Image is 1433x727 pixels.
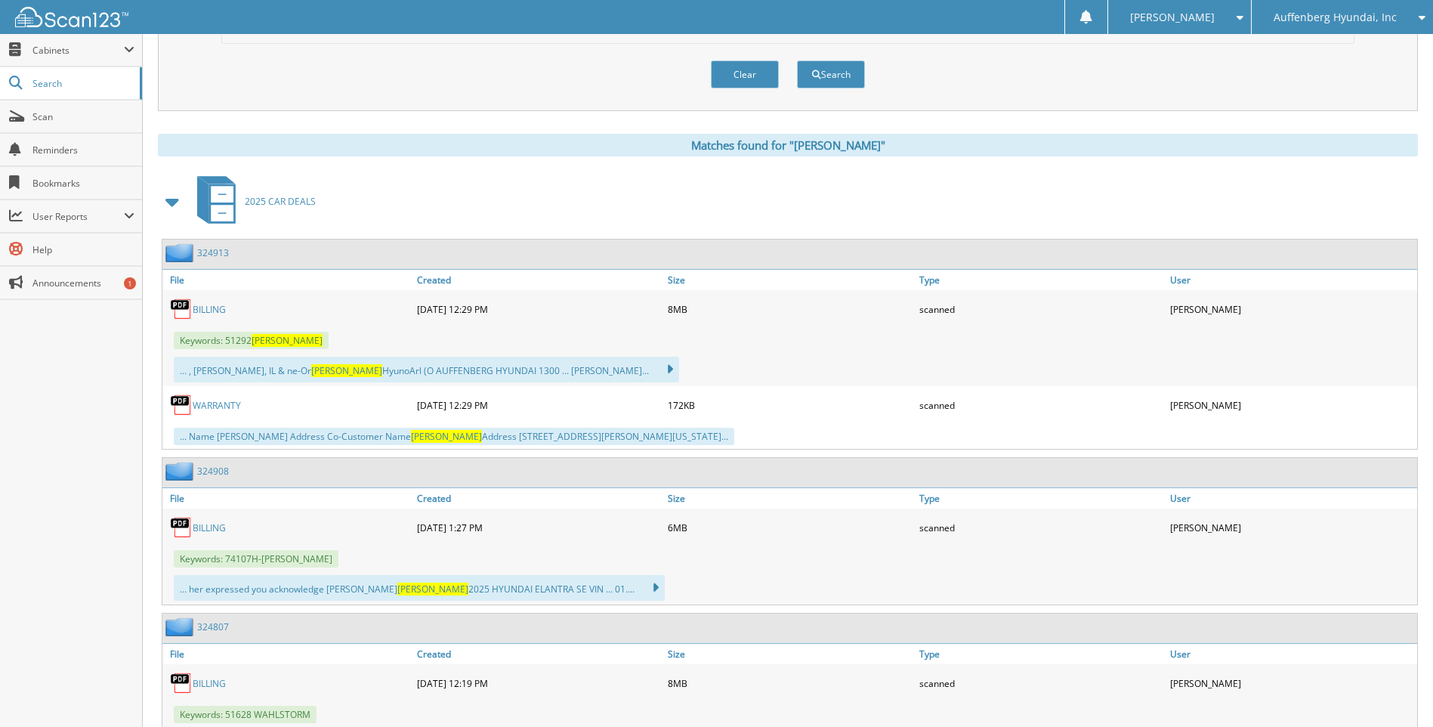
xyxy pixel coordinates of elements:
div: scanned [916,294,1166,324]
span: Cabinets [32,44,124,57]
button: Search [797,60,865,88]
a: User [1166,270,1417,290]
a: 324913 [197,246,229,259]
a: User [1166,488,1417,509]
a: Size [664,270,915,290]
div: [PERSON_NAME] [1166,390,1417,420]
a: File [162,644,413,664]
span: Reminders [32,144,134,156]
a: BILLING [193,303,226,316]
a: User [1166,644,1417,664]
span: User Reports [32,210,124,223]
div: scanned [916,512,1166,543]
div: ... Name [PERSON_NAME] Address Co-Customer Name Address [STREET_ADDRESS][PERSON_NAME][US_STATE]... [174,428,734,445]
a: Type [916,644,1166,664]
div: scanned [916,390,1166,420]
span: Bookmarks [32,177,134,190]
img: PDF.png [170,672,193,695]
a: BILLING [193,521,226,534]
img: PDF.png [170,516,193,539]
img: folder2.png [165,617,197,636]
div: 172KB [664,390,915,420]
a: Created [413,270,664,290]
a: 2025 CAR DEALS [188,172,316,231]
div: 8MB [664,668,915,698]
a: Created [413,488,664,509]
span: Keywords: 51628 WAHLSTORM [174,706,317,723]
img: scan123-logo-white.svg [15,7,128,27]
a: Created [413,644,664,664]
a: Type [916,488,1166,509]
a: File [162,270,413,290]
a: 324807 [197,620,229,633]
div: [PERSON_NAME] [1166,294,1417,324]
div: 6MB [664,512,915,543]
span: Auffenberg Hyundai, Inc [1274,13,1397,22]
div: 8MB [664,294,915,324]
button: Clear [711,60,779,88]
div: ... , [PERSON_NAME], IL & ne-Or HyunoArl (O AUFFENBERG HYUNDAI 1300 ... [PERSON_NAME]... [174,357,679,382]
div: Matches found for "[PERSON_NAME]" [158,134,1418,156]
span: [PERSON_NAME] [1130,13,1215,22]
span: Help [32,243,134,256]
div: 1 [124,277,136,289]
img: PDF.png [170,394,193,416]
span: Announcements [32,277,134,289]
a: BILLING [193,677,226,690]
img: folder2.png [165,462,197,481]
div: [DATE] 12:29 PM [413,390,664,420]
span: Keywords: 51292 [174,332,329,349]
span: [PERSON_NAME] [311,364,382,377]
span: Search [32,77,132,90]
span: [PERSON_NAME] [411,430,482,443]
iframe: Chat Widget [1357,654,1433,727]
div: [DATE] 1:27 PM [413,512,664,543]
a: 324908 [197,465,229,478]
div: [DATE] 12:29 PM [413,294,664,324]
a: Type [916,270,1166,290]
div: scanned [916,668,1166,698]
a: Size [664,644,915,664]
span: [PERSON_NAME] [397,583,468,596]
div: [PERSON_NAME] [1166,512,1417,543]
a: WARRANTY [193,399,241,412]
span: Keywords: 74107H-[PERSON_NAME] [174,550,338,568]
span: [PERSON_NAME] [252,334,323,347]
img: folder2.png [165,243,197,262]
div: ... her expressed you acknowledge [PERSON_NAME] 2025 HYUNDAI ELANTRA SE VIN ... 01.... [174,575,665,601]
span: 2025 CAR DEALS [245,195,316,208]
a: Size [664,488,915,509]
div: [PERSON_NAME] [1166,668,1417,698]
span: Scan [32,110,134,123]
a: File [162,488,413,509]
img: PDF.png [170,298,193,320]
div: [DATE] 12:19 PM [413,668,664,698]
